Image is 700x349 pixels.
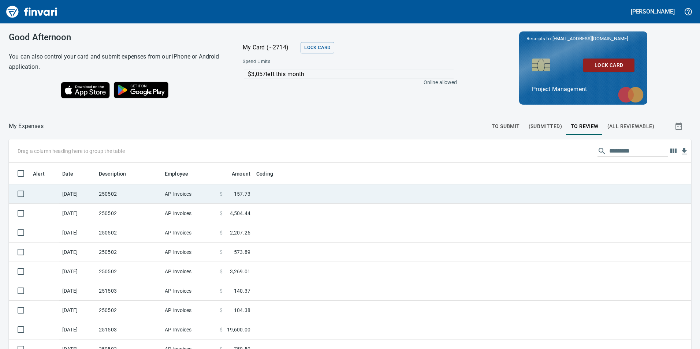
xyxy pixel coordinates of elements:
[243,58,363,65] span: Spend Limits
[220,248,223,256] span: $
[59,262,96,281] td: [DATE]
[220,287,223,294] span: $
[99,169,136,178] span: Description
[18,147,125,155] p: Drag a column heading here to group the table
[234,190,250,198] span: 157.73
[532,85,634,94] p: Project Management
[234,248,250,256] span: 573.89
[256,169,273,178] span: Coding
[571,122,599,131] span: To Review
[220,229,223,236] span: $
[33,169,45,178] span: Alert
[162,223,217,243] td: AP Invoices
[529,122,562,131] span: (Submitted)
[614,83,647,106] img: mastercard.svg
[230,229,250,236] span: 2,207.26
[234,307,250,314] span: 104.38
[583,59,634,72] button: Lock Card
[256,169,283,178] span: Coding
[9,122,44,131] nav: breadcrumb
[301,42,334,53] button: Lock Card
[230,268,250,275] span: 3,269.01
[59,281,96,301] td: [DATE]
[629,6,677,17] button: [PERSON_NAME]
[9,122,44,131] p: My Expenses
[589,61,629,70] span: Lock Card
[668,117,691,135] button: Show transactions within a particular date range
[237,79,457,86] p: Online allowed
[59,184,96,204] td: [DATE]
[110,78,173,102] img: Get it on Google Play
[62,169,83,178] span: Date
[492,122,520,131] span: To Submit
[162,204,217,223] td: AP Invoices
[220,190,223,198] span: $
[162,184,217,204] td: AP Invoices
[165,169,188,178] span: Employee
[61,82,110,98] img: Download on the App Store
[62,169,74,178] span: Date
[162,262,217,281] td: AP Invoices
[230,210,250,217] span: 4,504.44
[4,3,59,20] img: Finvari
[59,204,96,223] td: [DATE]
[59,243,96,262] td: [DATE]
[222,169,250,178] span: Amount
[99,169,126,178] span: Description
[304,44,330,52] span: Lock Card
[162,320,217,339] td: AP Invoices
[96,223,162,243] td: 250502
[96,301,162,320] td: 250502
[607,122,654,131] span: (All Reviewable)
[162,243,217,262] td: AP Invoices
[552,35,629,42] span: [EMAIL_ADDRESS][DOMAIN_NAME]
[96,184,162,204] td: 250502
[96,204,162,223] td: 250502
[59,301,96,320] td: [DATE]
[227,326,250,333] span: 19,600.00
[96,320,162,339] td: 251503
[96,243,162,262] td: 250502
[232,169,250,178] span: Amount
[631,8,675,15] h5: [PERSON_NAME]
[9,32,224,42] h3: Good Afternoon
[33,169,54,178] span: Alert
[668,146,679,157] button: Choose columns to display
[243,43,298,52] p: My Card (···2714)
[234,287,250,294] span: 140.37
[162,281,217,301] td: AP Invoices
[165,169,198,178] span: Employee
[96,262,162,281] td: 250502
[59,320,96,339] td: [DATE]
[220,326,223,333] span: $
[679,146,690,157] button: Download Table
[220,268,223,275] span: $
[526,35,640,42] p: Receipts to:
[220,210,223,217] span: $
[162,301,217,320] td: AP Invoices
[248,70,453,79] p: $3,057 left this month
[9,52,224,72] h6: You can also control your card and submit expenses from our iPhone or Android application.
[59,223,96,243] td: [DATE]
[220,307,223,314] span: $
[96,281,162,301] td: 251503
